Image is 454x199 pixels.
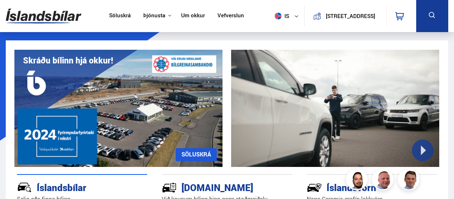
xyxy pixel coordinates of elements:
[17,180,32,195] img: JRvxyua_JYH6wB4c.svg
[176,148,217,161] a: SÖLUSKRÁ
[181,12,205,20] a: Um okkur
[162,181,266,193] div: [DOMAIN_NAME]
[6,4,81,28] img: G0Ugv5HjCgRt.svg
[272,5,304,27] button: is
[162,180,177,195] img: tr5P-W3DuiFaO7aO.svg
[307,181,412,193] div: Íslandsvörn
[309,6,382,26] a: [STREET_ADDRESS]
[217,12,244,20] a: Vefverslun
[14,50,222,167] img: eKx6w-_Home_640_.png
[143,12,165,19] button: Þjónusta
[399,170,421,191] img: FbJEzSuNWCJXmdc-.webp
[324,13,377,19] button: [STREET_ADDRESS]
[272,13,290,19] span: is
[23,56,113,65] h1: Skráðu bílinn hjá okkur!
[347,170,369,191] img: nhp88E3Fdnt1Opn2.png
[17,181,122,193] div: Íslandsbílar
[109,12,131,20] a: Söluskrá
[373,170,395,191] img: siFngHWaQ9KaOqBr.png
[307,180,322,195] img: -Svtn6bYgwAsiwNX.svg
[275,13,282,19] img: svg+xml;base64,PHN2ZyB4bWxucz0iaHR0cDovL3d3dy53My5vcmcvMjAwMC9zdmciIHdpZHRoPSI1MTIiIGhlaWdodD0iNT...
